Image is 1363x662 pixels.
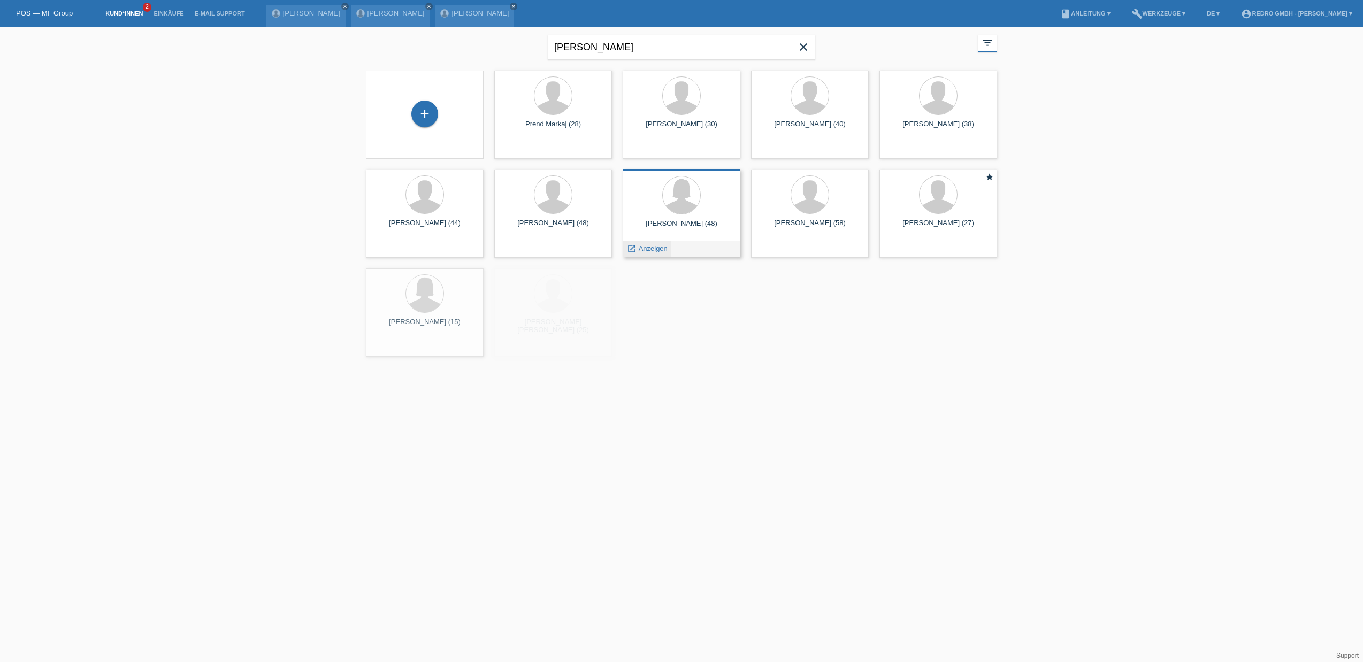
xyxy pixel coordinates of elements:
[631,219,732,236] div: [PERSON_NAME] (48)
[342,4,348,9] i: close
[1336,652,1359,659] a: Support
[888,120,989,137] div: [PERSON_NAME] (38)
[1127,10,1191,17] a: buildWerkzeuge ▾
[627,244,637,253] i: launch
[100,10,148,17] a: Kund*innen
[1055,10,1115,17] a: bookAnleitung ▾
[425,3,433,10] a: close
[982,37,993,49] i: filter_list
[760,120,860,137] div: [PERSON_NAME] (40)
[631,120,732,137] div: [PERSON_NAME] (30)
[627,244,668,252] a: launch Anzeigen
[985,173,994,181] i: star
[148,10,189,17] a: Einkäufe
[143,3,151,12] span: 2
[189,10,250,17] a: E-Mail Support
[1201,10,1225,17] a: DE ▾
[1060,9,1071,19] i: book
[639,244,668,252] span: Anzeigen
[374,219,475,236] div: [PERSON_NAME] (44)
[511,4,516,9] i: close
[503,120,603,137] div: Prend Markaj (28)
[760,219,860,236] div: [PERSON_NAME] (58)
[412,105,438,123] div: Kund*in hinzufügen
[510,3,517,10] a: close
[374,318,475,335] div: [PERSON_NAME] (15)
[16,9,73,17] a: POS — MF Group
[548,35,815,60] input: Suche...
[341,3,349,10] a: close
[1132,9,1143,19] i: build
[797,41,810,53] i: close
[367,9,425,17] a: [PERSON_NAME]
[503,219,603,236] div: [PERSON_NAME] (48)
[283,9,340,17] a: [PERSON_NAME]
[451,9,509,17] a: [PERSON_NAME]
[503,318,603,335] div: [PERSON_NAME] [PERSON_NAME] (25)
[1236,10,1358,17] a: account_circleRedro GmbH - [PERSON_NAME] ▾
[888,219,989,236] div: [PERSON_NAME] (27)
[426,4,432,9] i: close
[1241,9,1252,19] i: account_circle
